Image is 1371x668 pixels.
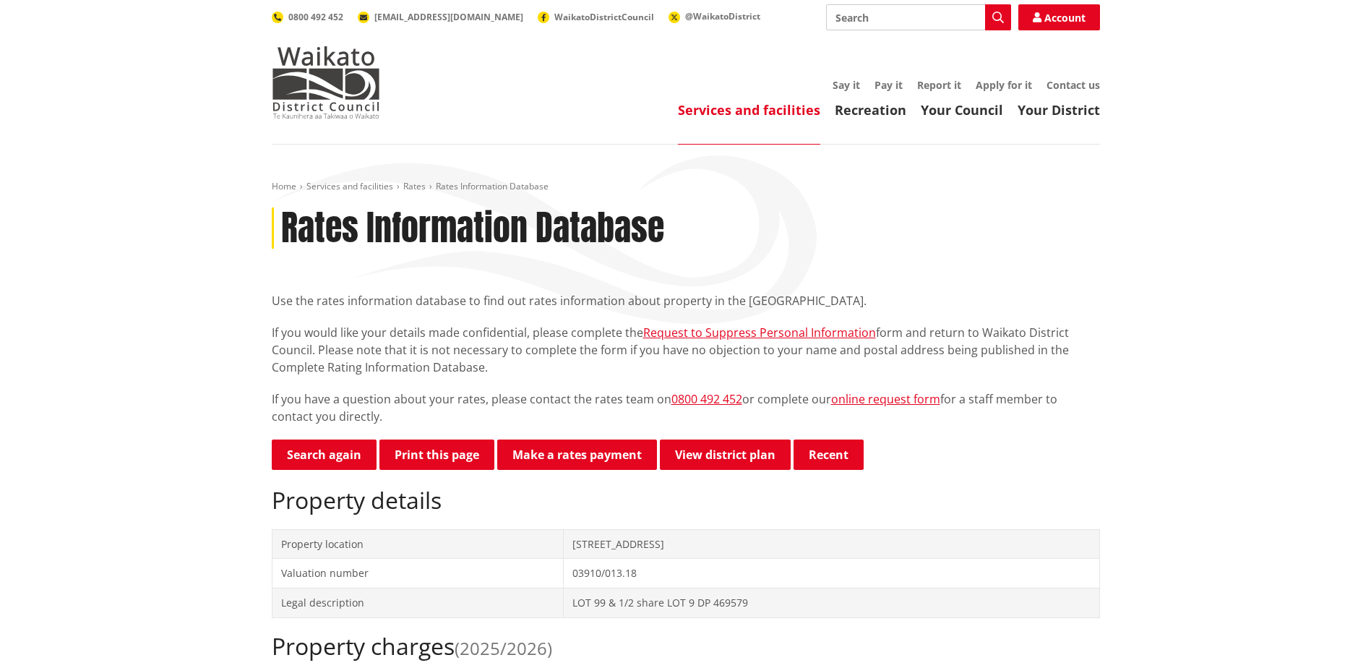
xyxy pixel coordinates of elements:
[564,559,1099,588] td: 03910/013.18
[272,46,380,119] img: Waikato District Council - Te Kaunihera aa Takiwaa o Waikato
[497,440,657,470] a: Make a rates payment
[272,292,1100,309] p: Use the rates information database to find out rates information about property in the [GEOGRAPHI...
[272,559,564,588] td: Valuation number
[921,101,1003,119] a: Your Council
[272,440,377,470] a: Search again
[1046,78,1100,92] a: Contact us
[306,180,393,192] a: Services and facilities
[288,11,343,23] span: 0800 492 452
[272,180,296,192] a: Home
[917,78,961,92] a: Report it
[374,11,523,23] span: [EMAIL_ADDRESS][DOMAIN_NAME]
[685,10,760,22] span: @WaikatoDistrict
[379,440,494,470] button: Print this page
[554,11,654,23] span: WaikatoDistrictCouncil
[272,181,1100,193] nav: breadcrumb
[1018,4,1100,30] a: Account
[643,325,876,341] a: Request to Suppress Personal Information
[538,11,654,23] a: WaikatoDistrictCouncil
[281,207,664,249] h1: Rates Information Database
[455,636,552,660] span: (2025/2026)
[403,180,426,192] a: Rates
[826,4,1011,30] input: Search input
[272,487,1100,514] h2: Property details
[272,324,1100,376] p: If you would like your details made confidential, please complete the form and return to Waikato ...
[678,101,820,119] a: Services and facilities
[660,440,791,470] a: View district plan
[794,440,864,470] button: Recent
[671,391,742,407] a: 0800 492 452
[564,529,1099,559] td: [STREET_ADDRESS]
[272,11,343,23] a: 0800 492 452
[831,391,940,407] a: online request form
[272,390,1100,425] p: If you have a question about your rates, please contact the rates team on or complete our for a s...
[833,78,860,92] a: Say it
[669,10,760,22] a: @WaikatoDistrict
[1018,101,1100,119] a: Your District
[835,101,906,119] a: Recreation
[272,529,564,559] td: Property location
[564,588,1099,617] td: LOT 99 & 1/2 share LOT 9 DP 469579
[874,78,903,92] a: Pay it
[358,11,523,23] a: [EMAIL_ADDRESS][DOMAIN_NAME]
[976,78,1032,92] a: Apply for it
[436,180,549,192] span: Rates Information Database
[272,633,1100,660] h2: Property charges
[272,588,564,617] td: Legal description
